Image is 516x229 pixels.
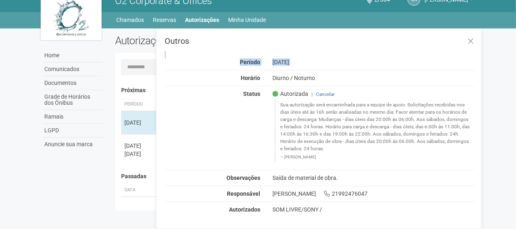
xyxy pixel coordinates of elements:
a: Documentos [43,76,103,90]
a: Anuncie sua marca [43,138,103,151]
strong: Autorizados [229,206,260,213]
strong: Status [243,91,260,97]
a: Autorizações [185,14,220,26]
th: Período [121,98,158,111]
div: [DATE] [124,119,155,127]
div: [PERSON_NAME] 21992476047 [266,190,481,197]
div: Saída de material de obra. [266,174,481,181]
a: Chamados [117,14,144,26]
footer: [PERSON_NAME] [280,154,471,160]
h2: Autorizações [115,35,289,47]
blockquote: Sua autorização será encaminhada para a equipe de apoio. Solicitações recebidas nos dias úteis at... [274,100,475,161]
div: [DATE] [266,58,481,66]
span: | [311,91,313,97]
h4: Passadas [121,173,470,179]
div: Diurno / Noturno [266,74,481,82]
strong: Observações [226,175,260,181]
div: [DATE] [124,142,155,150]
a: Minha Unidade [229,14,266,26]
a: Home [43,49,103,63]
div: [DATE] [124,204,155,212]
strong: Período [240,59,260,65]
div: SOM LIVRE/SONY / [272,206,475,213]
span: Autorizada [272,90,308,97]
strong: Responsável [227,190,260,197]
th: Data [121,184,158,197]
a: Grade de Horários dos Ônibus [43,90,103,110]
strong: Horário [241,75,260,81]
a: LGPD [43,124,103,138]
h4: Próximas [121,87,470,93]
a: Reservas [153,14,176,26]
a: Comunicados [43,63,103,76]
a: Ramais [43,110,103,124]
h3: Outros [165,37,475,45]
div: [DATE] [124,150,155,158]
a: Cancelar [316,91,335,97]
